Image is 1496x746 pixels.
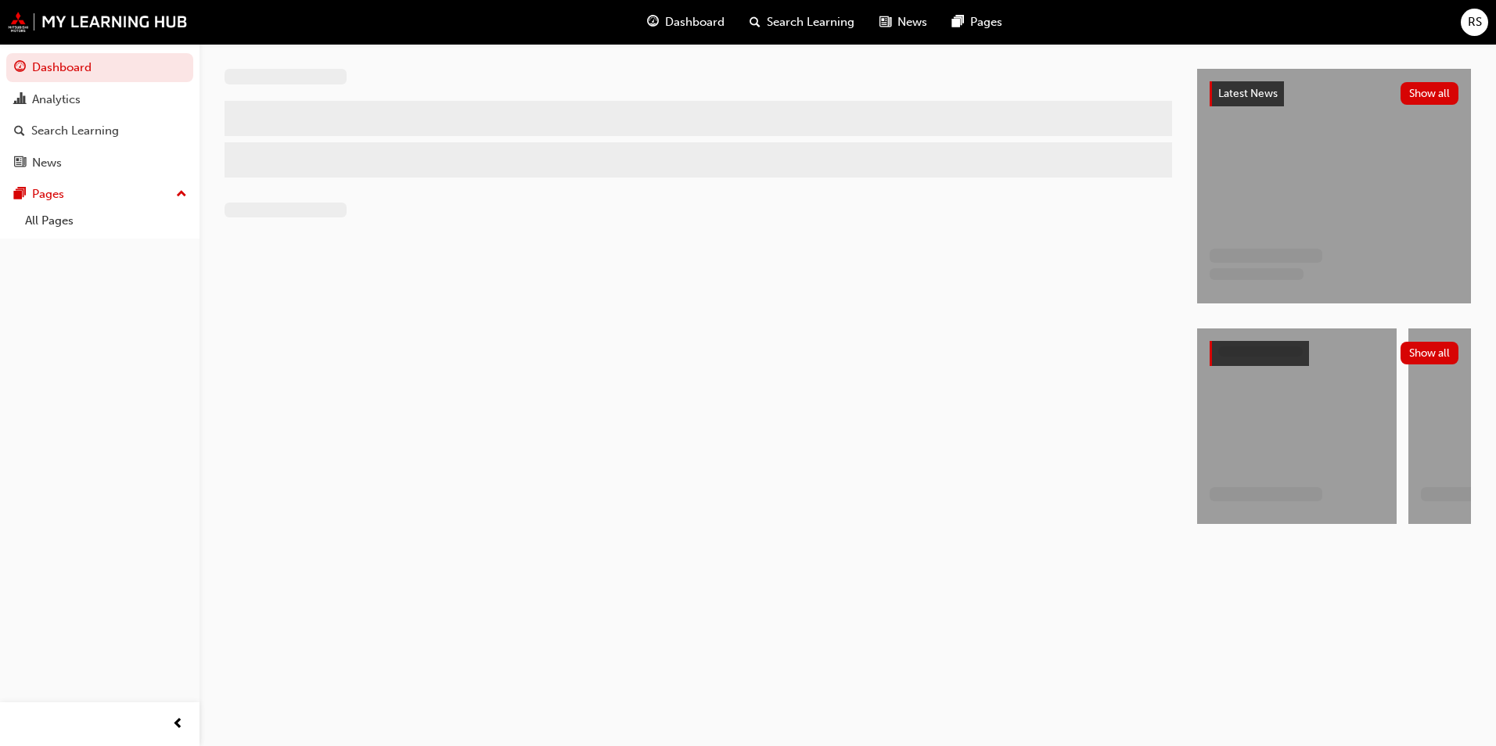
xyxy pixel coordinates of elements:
[32,91,81,109] div: Analytics
[14,188,26,202] span: pages-icon
[32,185,64,203] div: Pages
[31,122,119,140] div: Search Learning
[879,13,891,32] span: news-icon
[970,13,1002,31] span: Pages
[1401,342,1459,364] button: Show all
[737,6,867,38] a: search-iconSearch Learning
[867,6,940,38] a: news-iconNews
[952,13,964,32] span: pages-icon
[1468,13,1482,31] span: RS
[6,149,193,178] a: News
[176,185,187,205] span: up-icon
[14,156,26,170] span: news-icon
[14,93,26,107] span: chart-icon
[665,13,725,31] span: Dashboard
[767,13,854,31] span: Search Learning
[647,13,659,32] span: guage-icon
[6,117,193,145] a: Search Learning
[6,180,193,209] button: Pages
[897,13,927,31] span: News
[14,61,26,75] span: guage-icon
[1461,9,1488,36] button: RS
[6,53,193,82] a: Dashboard
[32,154,62,172] div: News
[635,6,737,38] a: guage-iconDashboard
[940,6,1015,38] a: pages-iconPages
[172,715,184,734] span: prev-icon
[8,12,188,32] img: mmal
[1218,87,1278,100] span: Latest News
[6,50,193,180] button: DashboardAnalyticsSearch LearningNews
[1401,82,1459,105] button: Show all
[19,209,193,233] a: All Pages
[14,124,25,138] span: search-icon
[1210,341,1458,366] a: Show all
[6,85,193,114] a: Analytics
[750,13,761,32] span: search-icon
[1210,81,1458,106] a: Latest NewsShow all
